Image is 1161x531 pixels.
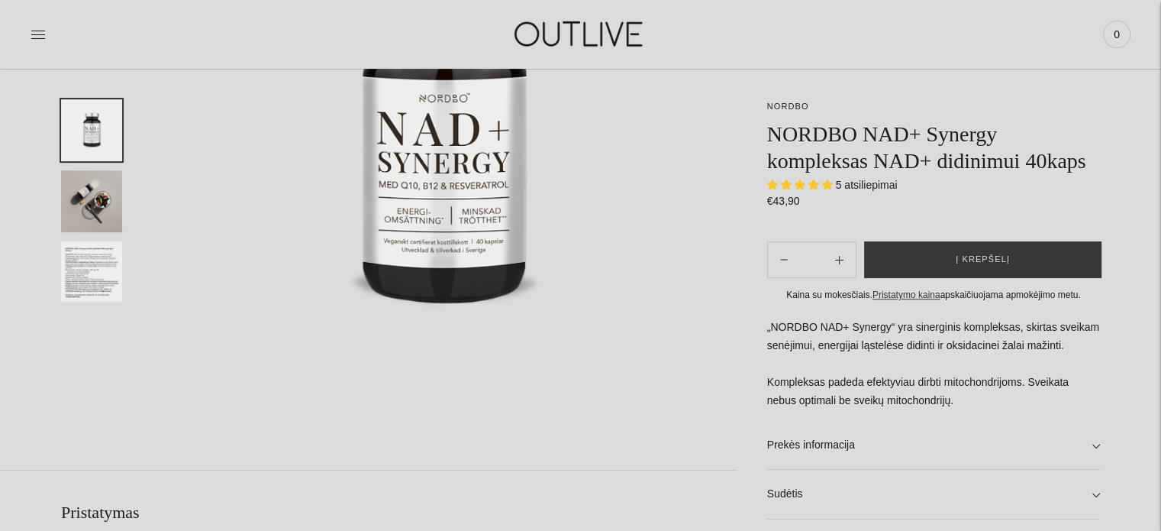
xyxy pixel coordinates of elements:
a: 0 [1103,18,1130,51]
button: Į krepšelį [864,241,1101,278]
button: Add product quantity [768,241,800,278]
a: NORDBO [767,102,809,111]
span: Į krepšelį [956,252,1010,267]
h2: Pristatymas [61,501,737,524]
span: €43,90 [767,195,800,207]
a: Pristatymo kaina [872,290,940,300]
img: OUTLIVE [485,8,676,60]
span: 0 [1106,24,1127,45]
p: „NORDBO NAD+ Synergy“ yra sinerginis kompleksas, skirtas sveikam senėjimui, energijai ląstelėse d... [767,319,1100,410]
input: Product quantity [800,249,823,271]
a: Prekės informacija [767,421,1100,470]
button: Translation missing: en.general.accessibility.image_thumbail [61,241,122,303]
span: 5 atsiliepimai [836,179,898,191]
div: Kaina su mokesčiais. apskaičiuojama apmokėjimo metu. [767,287,1100,303]
button: Translation missing: en.general.accessibility.image_thumbail [61,170,122,232]
button: Subtract product quantity [823,241,856,278]
button: Translation missing: en.general.accessibility.image_thumbail [61,99,122,161]
span: 5.00 stars [767,179,836,191]
a: Sudėtis [767,470,1100,519]
h1: NORDBO NAD+ Synergy kompleksas NAD+ didinimui 40kaps [767,121,1100,174]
